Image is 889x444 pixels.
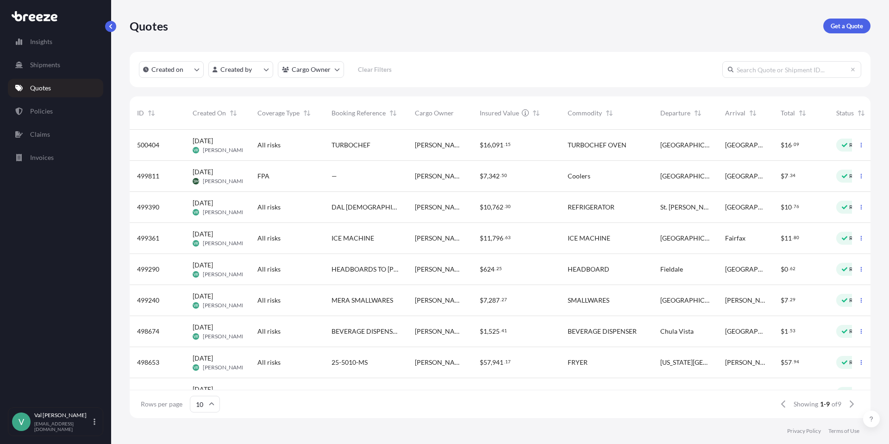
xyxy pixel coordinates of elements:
[781,204,784,210] span: $
[505,205,511,208] span: 30
[747,108,758,119] button: Sort
[257,389,281,398] span: All risks
[789,267,789,270] span: .
[193,167,213,177] span: [DATE]
[692,108,703,119] button: Sort
[358,65,392,74] p: Clear Filters
[849,203,865,211] p: Ready
[203,364,247,371] span: [PERSON_NAME]
[784,173,788,179] span: 7
[220,65,252,74] p: Created by
[8,102,103,121] a: Policies
[30,60,60,70] p: Shipments
[193,260,213,270] span: [DATE]
[789,298,789,301] span: .
[531,108,542,119] button: Sort
[604,108,615,119] button: Sort
[257,108,300,118] span: Coverage Type
[725,203,766,212] span: [GEOGRAPHIC_DATA]
[483,142,491,148] span: 16
[660,389,710,398] span: [PERSON_NAME]
[193,354,213,363] span: [DATE]
[781,173,784,179] span: $
[194,270,198,279] span: VR
[784,235,792,241] span: 11
[568,108,602,118] span: Commodity
[483,204,491,210] span: 10
[480,235,483,241] span: $
[790,298,795,301] span: 29
[781,328,784,335] span: $
[492,204,503,210] span: 762
[415,296,465,305] span: [PERSON_NAME] Logistics
[30,107,53,116] p: Policies
[415,140,465,150] span: [PERSON_NAME] Logistics
[660,108,690,118] span: Departure
[504,236,505,239] span: .
[849,328,865,335] p: Ready
[194,208,198,217] span: VR
[504,360,505,363] span: .
[660,234,710,243] span: [GEOGRAPHIC_DATA]
[480,297,483,304] span: $
[491,142,492,148] span: ,
[792,360,793,363] span: .
[388,108,399,119] button: Sort
[332,358,368,367] span: 25-5010-MS
[8,32,103,51] a: Insights
[849,235,865,242] p: Ready
[568,296,609,305] span: SMALLWARES
[660,203,710,212] span: St. [PERSON_NAME]
[797,108,808,119] button: Sort
[415,171,465,181] span: [PERSON_NAME] Logistics
[415,203,465,212] span: [PERSON_NAME] Logistics
[301,108,313,119] button: Sort
[137,358,159,367] span: 498653
[823,19,870,33] a: Get a Quote
[568,171,590,181] span: Coolers
[257,358,281,367] span: All risks
[193,292,213,301] span: [DATE]
[332,265,400,274] span: HEADBOARDS TO [PERSON_NAME]
[820,400,830,409] span: 1-9
[349,62,401,77] button: Clear Filters
[725,358,766,367] span: [PERSON_NAME][GEOGRAPHIC_DATA]
[487,328,488,335] span: ,
[415,265,465,274] span: [PERSON_NAME] Logistics
[787,427,821,435] a: Privacy Policy
[789,174,789,177] span: .
[504,143,505,146] span: .
[137,327,159,336] span: 498674
[203,240,247,247] span: [PERSON_NAME]
[836,108,854,118] span: Status
[30,153,54,162] p: Invoices
[491,359,492,366] span: ,
[660,296,710,305] span: [GEOGRAPHIC_DATA]
[504,205,505,208] span: .
[483,297,487,304] span: 7
[480,204,483,210] span: $
[487,173,488,179] span: ,
[203,146,247,154] span: [PERSON_NAME]
[332,389,400,398] span: BREADING MACHING FOR GREAT LAKES
[193,136,213,146] span: [DATE]
[193,198,213,208] span: [DATE]
[784,266,788,273] span: 0
[194,363,198,372] span: VR
[415,389,465,398] span: [PERSON_NAME] Logistics
[480,328,483,335] span: $
[257,203,281,212] span: All risks
[660,140,710,150] span: [GEOGRAPHIC_DATA]
[483,328,487,335] span: 1
[257,327,281,336] span: All risks
[725,234,745,243] span: Fairfax
[496,267,502,270] span: 25
[790,329,795,332] span: 53
[781,235,784,241] span: $
[332,296,393,305] span: MERA SMALLWARES
[480,108,519,118] span: Insured Value
[257,296,281,305] span: All risks
[228,108,239,119] button: Sort
[8,148,103,167] a: Invoices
